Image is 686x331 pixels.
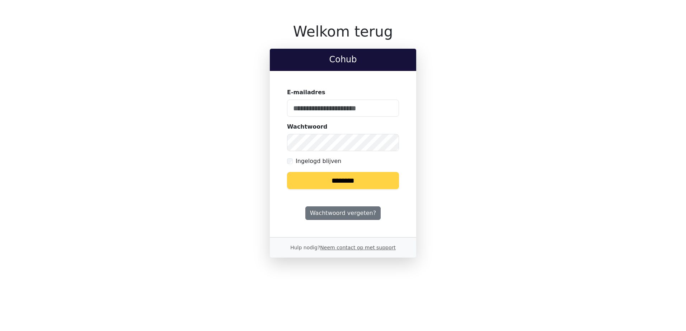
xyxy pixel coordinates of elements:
a: Neem contact op met support [320,245,395,250]
a: Wachtwoord vergeten? [305,206,381,220]
label: Wachtwoord [287,123,328,131]
h2: Cohub [276,54,410,65]
label: E-mailadres [287,88,325,97]
label: Ingelogd blijven [296,157,341,165]
small: Hulp nodig? [290,245,396,250]
h1: Welkom terug [270,23,416,40]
